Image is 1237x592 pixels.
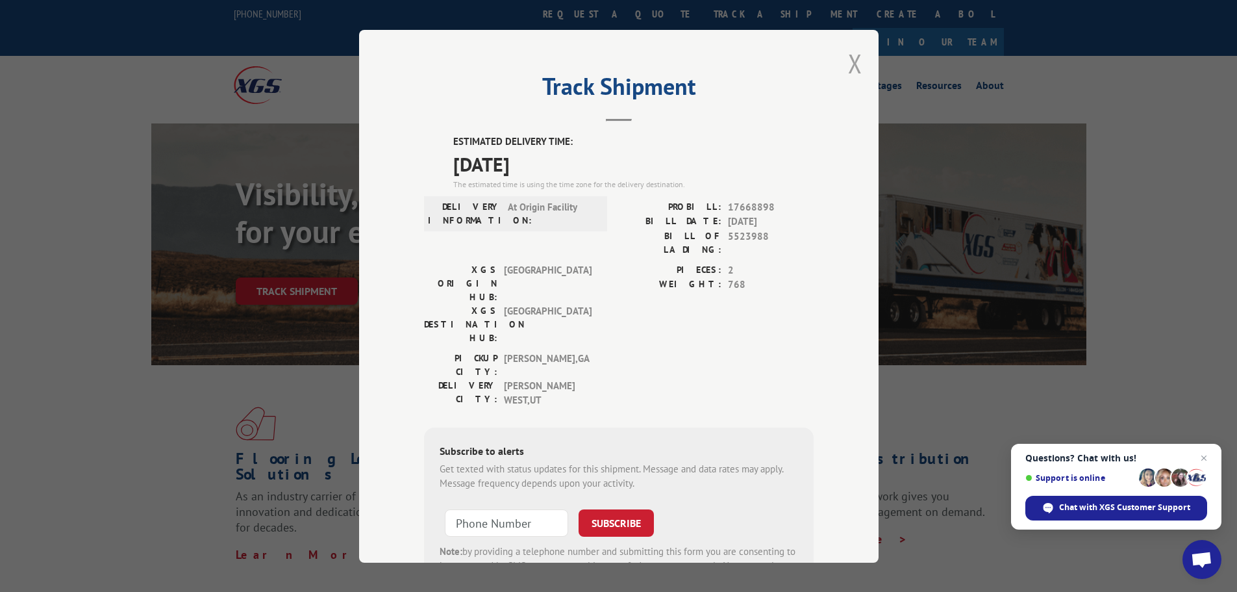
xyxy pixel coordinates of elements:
[508,199,595,227] span: At Origin Facility
[619,214,721,229] label: BILL DATE:
[1025,473,1134,483] span: Support is online
[504,378,592,407] span: [PERSON_NAME] WEST , UT
[424,77,814,102] h2: Track Shipment
[728,277,814,292] span: 768
[428,199,501,227] label: DELIVERY INFORMATION:
[619,229,721,256] label: BILL OF LADING:
[424,303,497,344] label: XGS DESTINATION HUB:
[440,461,798,491] div: Get texted with status updates for this shipment. Message and data rates may apply. Message frequ...
[619,277,721,292] label: WEIGHT:
[504,351,592,378] span: [PERSON_NAME] , GA
[424,378,497,407] label: DELIVERY CITY:
[1025,496,1207,521] div: Chat with XGS Customer Support
[1196,450,1212,466] span: Close chat
[848,46,862,81] button: Close modal
[424,351,497,378] label: PICKUP CITY:
[728,229,814,256] span: 5523988
[619,199,721,214] label: PROBILL:
[728,263,814,277] span: 2
[453,149,814,178] span: [DATE]
[579,509,654,536] button: SUBSCRIBE
[453,178,814,190] div: The estimated time is using the time zone for the delivery destination.
[424,263,497,303] label: XGS ORIGIN HUB:
[619,263,721,277] label: PIECES:
[453,135,814,149] label: ESTIMATED DELIVERY TIME:
[504,303,592,344] span: [GEOGRAPHIC_DATA]
[728,214,814,229] span: [DATE]
[445,509,568,536] input: Phone Number
[504,263,592,303] span: [GEOGRAPHIC_DATA]
[440,545,462,557] strong: Note:
[1182,540,1221,579] div: Open chat
[728,199,814,214] span: 17668898
[1025,453,1207,463] span: Questions? Chat with us!
[1059,502,1190,513] span: Chat with XGS Customer Support
[440,544,798,588] div: by providing a telephone number and submitting this form you are consenting to be contacted by SM...
[440,443,798,461] div: Subscribe to alerts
